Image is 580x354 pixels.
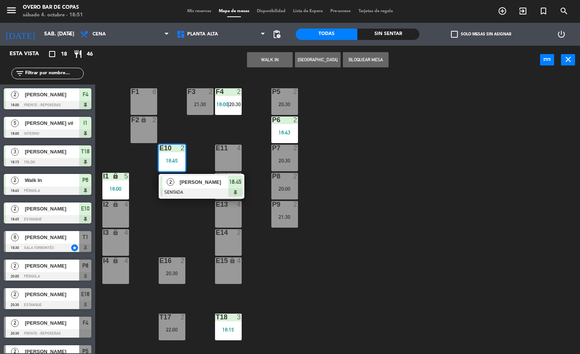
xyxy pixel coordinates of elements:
[152,88,157,95] div: 8
[87,50,93,59] span: 46
[25,148,79,156] span: [PERSON_NAME]
[237,145,241,151] div: 4
[180,314,185,321] div: 2
[293,173,298,180] div: 2
[229,257,236,264] i: lock
[215,9,253,13] span: Mapa de mesas
[65,30,74,39] i: arrow_drop_down
[215,327,242,332] div: 18:15
[237,173,241,180] div: 2
[25,119,79,127] span: [PERSON_NAME] vil
[6,5,17,16] i: menu
[557,30,566,39] i: power_settings_new
[271,102,298,107] div: 20:30
[92,32,106,37] span: Cena
[124,173,129,180] div: 5
[355,9,397,13] span: Tarjetas de regalo
[11,262,19,270] span: 2
[451,31,511,38] label: Solo mesas sin asignar
[293,145,298,151] div: 2
[543,55,552,64] i: power_input
[159,158,185,163] div: 18:45
[81,290,89,299] span: E16
[539,6,548,16] i: turned_in_not
[327,9,355,13] span: Pre-acceso
[83,118,88,128] span: I1
[61,50,67,59] span: 18
[83,90,88,99] span: F4
[253,9,289,13] span: Disponibilidad
[102,186,129,191] div: 18:00
[357,29,419,40] div: Sin sentar
[229,177,241,187] span: 18:45
[24,69,83,78] input: Filtrar por nombre...
[124,201,129,208] div: 4
[11,234,19,241] span: 8
[25,290,79,298] span: [PERSON_NAME]
[83,233,88,242] span: T1
[518,6,527,16] i: exit_to_app
[81,147,89,156] span: T18
[25,176,79,184] span: Walk In
[15,69,24,78] i: filter_list
[6,5,17,19] button: menu
[247,52,293,67] button: WALK IN
[131,88,132,95] div: F1
[11,148,19,156] span: 3
[11,177,19,184] span: 2
[11,91,19,99] span: 2
[81,204,89,213] span: E10
[83,318,88,327] span: F4
[124,229,129,236] div: 4
[25,319,79,327] span: [PERSON_NAME]
[25,262,79,270] span: [PERSON_NAME]
[209,88,213,95] div: 2
[103,257,104,264] div: I4
[180,178,228,186] span: [PERSON_NAME]
[271,186,298,191] div: 20:00
[180,257,185,264] div: 2
[296,29,357,40] div: Todas
[140,116,147,123] i: lock
[11,319,19,327] span: 2
[271,158,298,163] div: 20:30
[272,173,272,180] div: P8
[237,314,241,321] div: 3
[343,52,389,67] button: Bloquear Mesa
[112,229,119,236] i: lock
[237,201,241,208] div: 4
[180,145,185,151] div: 2
[152,116,157,123] div: 2
[159,327,185,332] div: 22:00
[272,88,272,95] div: P5
[237,257,241,264] div: 4
[217,101,228,107] span: 18:00
[48,49,57,59] i: crop_square
[564,55,573,64] i: close
[11,205,19,213] span: 2
[25,205,79,213] span: [PERSON_NAME]
[271,130,298,135] div: 18:43
[11,120,19,127] span: 5
[289,9,327,13] span: Lista de Espera
[229,101,241,107] span: 20:30
[159,271,185,276] div: 20:30
[272,116,272,123] div: P6
[103,201,104,208] div: I2
[183,9,215,13] span: Mis reservas
[451,31,458,38] span: check_box_outline_blank
[559,6,569,16] i: search
[293,201,298,208] div: 2
[187,32,218,37] span: Planta Alta
[124,257,129,264] div: 4
[82,175,88,185] span: P6
[498,6,507,16] i: add_circle_outline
